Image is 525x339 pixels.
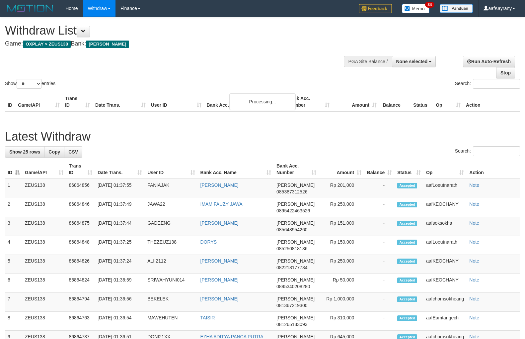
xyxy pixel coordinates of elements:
[5,146,44,158] a: Show 25 rows
[359,4,392,13] img: Feedback.jpg
[455,146,520,156] label: Search:
[276,227,307,232] span: Copy 085648954260 to clipboard
[319,312,364,331] td: Rp 310,000
[145,312,197,331] td: MAWEHUTEN
[397,240,417,245] span: Accepted
[397,278,417,283] span: Accepted
[5,160,22,179] th: ID: activate to sort column descending
[397,296,417,302] span: Accepted
[95,312,145,331] td: [DATE] 01:36:54
[473,146,520,156] input: Search:
[364,293,395,312] td: -
[276,189,307,194] span: Copy 085387312526 to clipboard
[276,303,307,308] span: Copy 081367219300 to clipboard
[364,179,395,198] td: -
[23,41,71,48] span: OXPLAY > ZEUS138
[66,179,95,198] td: 86864856
[364,274,395,293] td: -
[200,182,239,188] a: [PERSON_NAME]
[344,56,392,67] div: PGA Site Balance /
[276,246,307,251] span: Copy 085250818136 to clipboard
[397,183,417,188] span: Accepted
[145,160,197,179] th: User ID: activate to sort column ascending
[467,160,520,179] th: Action
[364,236,395,255] td: -
[276,239,315,245] span: [PERSON_NAME]
[276,296,315,301] span: [PERSON_NAME]
[274,160,319,179] th: Bank Acc. Number: activate to sort column ascending
[68,149,78,155] span: CSV
[5,130,520,143] h1: Latest Withdraw
[95,255,145,274] td: [DATE] 01:37:24
[5,236,22,255] td: 4
[276,201,315,207] span: [PERSON_NAME]
[66,236,95,255] td: 86864848
[145,236,197,255] td: THEZEUZ138
[276,220,315,226] span: [PERSON_NAME]
[17,79,41,89] select: Showentries
[364,255,395,274] td: -
[5,3,55,13] img: MOTION_logo.png
[364,160,395,179] th: Balance: activate to sort column ascending
[285,92,332,111] th: Bank Acc. Number
[48,149,60,155] span: Copy
[379,92,411,111] th: Balance
[397,221,417,226] span: Accepted
[200,201,243,207] a: IMAM FAUZY JAWA
[145,198,197,217] td: JAWA22
[95,217,145,236] td: [DATE] 01:37:44
[95,198,145,217] td: [DATE] 01:37:49
[364,312,395,331] td: -
[5,255,22,274] td: 5
[496,67,515,78] a: Stop
[95,160,145,179] th: Date Trans.: activate to sort column ascending
[319,198,364,217] td: Rp 250,000
[145,293,197,312] td: BEKELEK
[66,274,95,293] td: 86864824
[5,274,22,293] td: 6
[423,217,467,236] td: aafsoksokha
[62,92,93,111] th: Trans ID
[423,293,467,312] td: aafchomsokheang
[95,179,145,198] td: [DATE] 01:37:55
[22,293,66,312] td: ZEUS138
[22,274,66,293] td: ZEUS138
[200,315,215,320] a: TAISIR
[319,293,364,312] td: Rp 1,000,000
[440,4,473,13] img: panduan.png
[469,220,479,226] a: Note
[200,239,217,245] a: DORYS
[5,198,22,217] td: 2
[22,179,66,198] td: ZEUS138
[64,146,82,158] a: CSV
[145,255,197,274] td: ALII2112
[15,92,62,111] th: Game/API
[22,217,66,236] td: ZEUS138
[469,277,479,282] a: Note
[22,160,66,179] th: Game/API: activate to sort column ascending
[364,217,395,236] td: -
[276,265,307,270] span: Copy 082218177734 to clipboard
[5,179,22,198] td: 1
[5,92,15,111] th: ID
[276,284,310,289] span: Copy 0895340208280 to clipboard
[204,92,285,111] th: Bank Acc. Name
[423,198,467,217] td: aafKEOCHANY
[469,296,479,301] a: Note
[66,160,95,179] th: Trans ID: activate to sort column ascending
[66,198,95,217] td: 86864846
[66,312,95,331] td: 86864763
[5,41,343,47] h4: Game: Bank:
[397,202,417,207] span: Accepted
[145,274,197,293] td: SRIWAHYUNI014
[229,93,296,110] div: Processing...
[276,315,315,320] span: [PERSON_NAME]
[469,182,479,188] a: Note
[22,236,66,255] td: ZEUS138
[455,79,520,89] label: Search:
[86,41,129,48] span: [PERSON_NAME]
[5,293,22,312] td: 7
[145,179,197,198] td: FANIAJAK
[423,274,467,293] td: aafKEOCHANY
[148,92,204,111] th: User ID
